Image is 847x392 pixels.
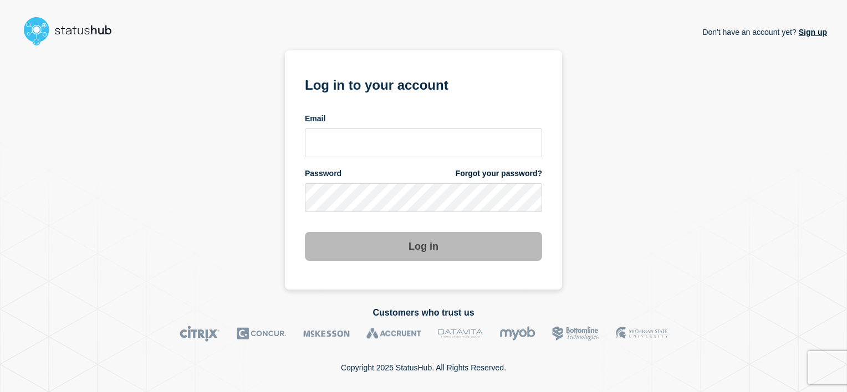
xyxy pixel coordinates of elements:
[616,326,667,342] img: MSU logo
[366,326,421,342] img: Accruent logo
[499,326,535,342] img: myob logo
[341,363,506,372] p: Copyright 2025 StatusHub. All Rights Reserved.
[305,128,542,157] input: email input
[20,13,125,49] img: StatusHub logo
[303,326,350,342] img: McKesson logo
[237,326,287,342] img: Concur logo
[305,74,542,94] h1: Log in to your account
[305,114,325,124] span: Email
[702,19,827,45] p: Don't have an account yet?
[305,183,542,212] input: password input
[438,326,483,342] img: DataVita logo
[305,168,341,179] span: Password
[456,168,542,179] a: Forgot your password?
[305,232,542,261] button: Log in
[20,308,827,318] h2: Customers who trust us
[180,326,220,342] img: Citrix logo
[797,28,827,37] a: Sign up
[552,326,599,342] img: Bottomline logo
